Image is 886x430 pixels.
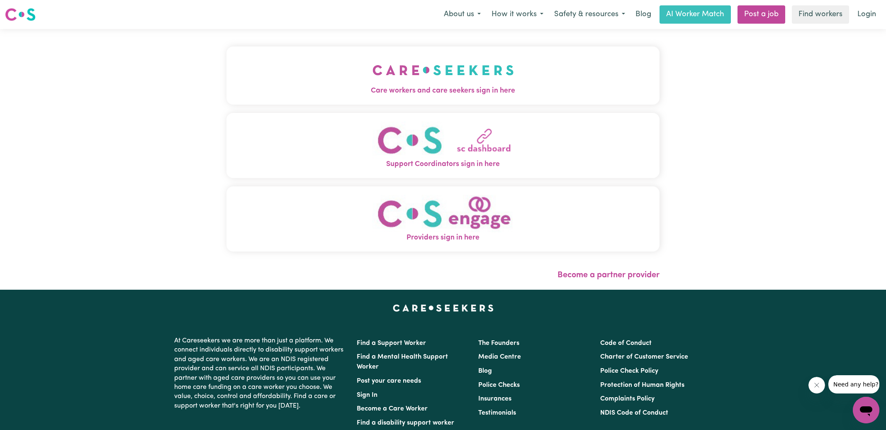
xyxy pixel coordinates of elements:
a: Blog [478,368,492,374]
a: Police Check Policy [600,368,658,374]
a: Post a job [738,5,785,24]
button: About us [438,6,486,23]
a: AI Worker Match [660,5,731,24]
button: Safety & resources [549,6,630,23]
a: Complaints Policy [600,396,655,402]
a: Police Checks [478,382,520,388]
a: Find a Mental Health Support Worker [357,354,448,370]
a: Find workers [792,5,849,24]
a: Login [852,5,881,24]
a: Sign In [357,392,377,398]
a: Find a Support Worker [357,340,426,347]
button: Providers sign in here [226,186,660,252]
button: Care workers and care seekers sign in here [226,46,660,105]
iframe: Close message [808,377,825,393]
a: Testimonials [478,410,516,416]
a: Protection of Human Rights [600,382,684,388]
a: Careseekers logo [5,5,36,24]
span: Care workers and care seekers sign in here [226,86,660,96]
a: Media Centre [478,354,521,360]
a: Insurances [478,396,511,402]
a: The Founders [478,340,519,347]
span: Support Coordinators sign in here [226,159,660,170]
a: Become a Care Worker [357,406,428,412]
a: Charter of Customer Service [600,354,688,360]
a: Code of Conduct [600,340,652,347]
a: Become a partner provider [557,271,660,279]
button: Support Coordinators sign in here [226,113,660,178]
iframe: Button to launch messaging window [853,397,879,423]
iframe: Message from company [828,375,879,393]
a: Find a disability support worker [357,420,454,426]
a: NDIS Code of Conduct [600,410,668,416]
a: Careseekers home page [393,305,494,311]
p: At Careseekers we are more than just a platform. We connect individuals directly to disability su... [174,333,347,414]
img: Careseekers logo [5,7,36,22]
a: Blog [630,5,656,24]
span: Providers sign in here [226,232,660,243]
a: Post your care needs [357,378,421,384]
button: How it works [486,6,549,23]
